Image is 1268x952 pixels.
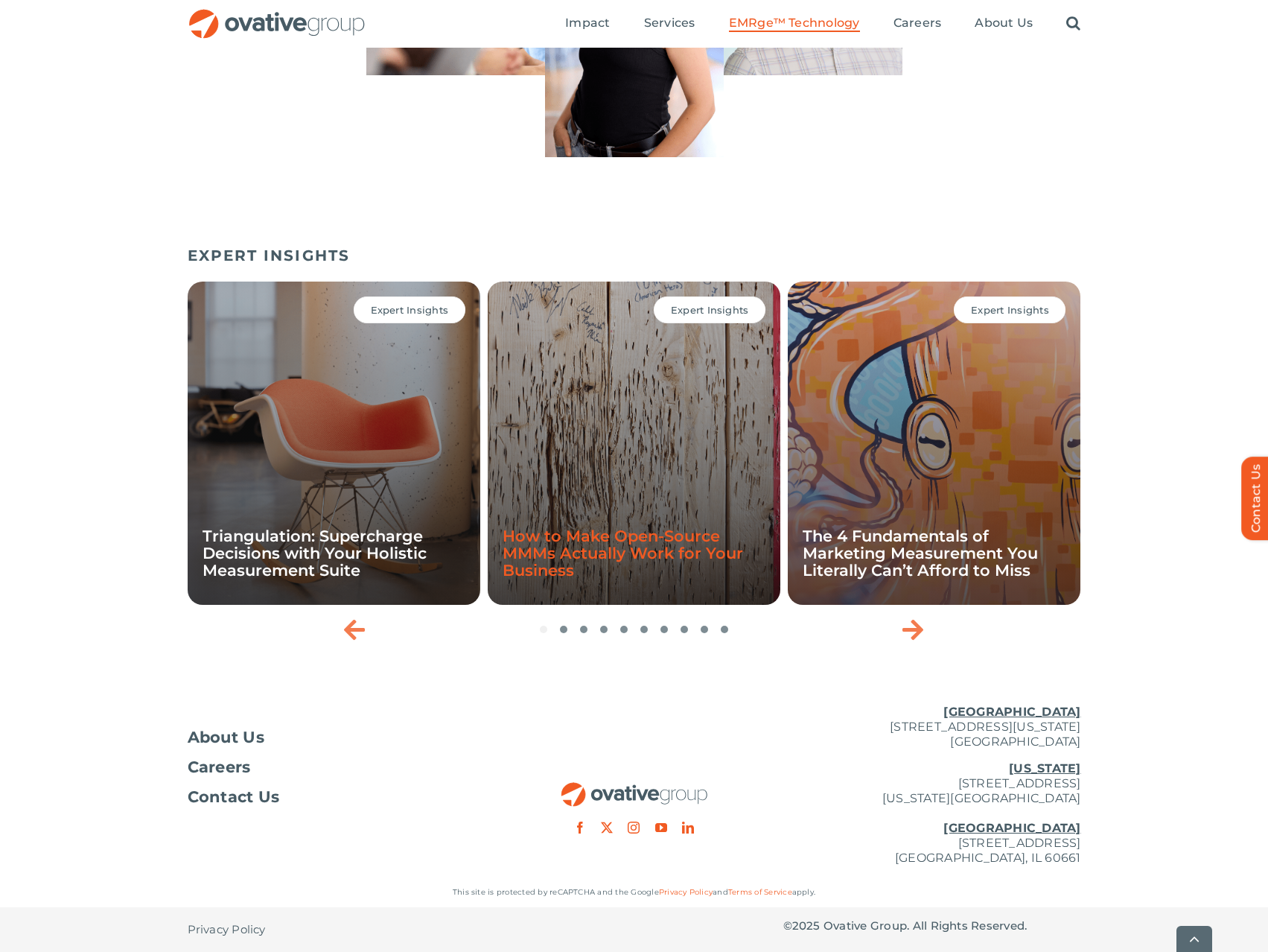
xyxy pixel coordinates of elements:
[503,527,743,580] a: How to Make Open-Source MMMs Actually Work for Your Business
[943,705,1080,719] u: [GEOGRAPHIC_DATA]
[644,16,695,31] span: Services
[729,16,860,31] span: EMRge™ Technology
[701,626,708,633] span: Go to slide 9
[628,822,640,834] a: instagram
[188,282,480,605] div: 1 / 10
[188,730,265,745] span: About Us
[574,822,586,834] a: facebook
[565,16,610,32] a: Impact
[600,626,608,633] span: Go to slide 4
[975,16,1033,31] span: About Us
[655,822,667,834] a: youtube
[188,730,485,745] a: About Us
[1066,16,1080,32] a: Search
[188,247,1081,264] h5: EXPERT INSIGHTS
[783,761,1081,866] p: [STREET_ADDRESS] [US_STATE][GEOGRAPHIC_DATA] [STREET_ADDRESS] [GEOGRAPHIC_DATA], IL 60661
[188,760,251,775] span: Careers
[783,918,1081,933] p: © Ovative Group. All Rights Reserved.
[1009,761,1080,775] u: [US_STATE]
[728,887,792,897] a: Terms of Service
[188,7,366,22] a: OG_Full_horizontal_RGB
[681,626,688,633] span: Go to slide 8
[188,790,485,805] a: Contact Us
[188,885,1081,900] p: This site is protected by reCAPTCHA and the Google and apply.
[721,626,728,633] span: Go to slide 10
[893,16,942,32] a: Careers
[188,730,485,805] nav: Footer Menu
[580,626,587,633] span: Go to slide 3
[188,907,266,952] a: Privacy Policy
[788,282,1080,605] div: 3 / 10
[188,790,280,805] span: Contact Us
[640,626,648,633] span: Go to slide 6
[565,16,610,31] span: Impact
[620,626,628,633] span: Go to slide 5
[540,626,547,633] span: Go to slide 1
[488,282,780,605] div: 2 / 10
[682,822,694,834] a: linkedin
[975,16,1033,32] a: About Us
[560,781,709,795] a: OG_Full_horizontal_RGB
[188,922,266,937] span: Privacy Policy
[188,760,485,775] a: Careers
[943,821,1080,835] u: [GEOGRAPHIC_DATA]
[783,705,1081,749] p: [STREET_ADDRESS][US_STATE] [GEOGRAPHIC_DATA]
[560,626,567,633] span: Go to slide 2
[803,527,1038,580] a: The 4 Fundamentals of Marketing Measurement You Literally Can’t Afford to Miss
[659,887,713,897] a: Privacy Policy
[203,527,427,580] a: Triangulation: Supercharge Decisions with Your Holistic Measurement Suite
[188,907,485,952] nav: Footer - Privacy Policy
[660,626,668,633] span: Go to slide 7
[893,16,942,31] span: Careers
[644,16,695,32] a: Services
[895,611,932,648] div: Next slide
[337,611,374,648] div: Previous slide
[601,822,613,834] a: twitter
[729,16,860,32] a: EMRge™ Technology
[792,918,821,933] span: 2025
